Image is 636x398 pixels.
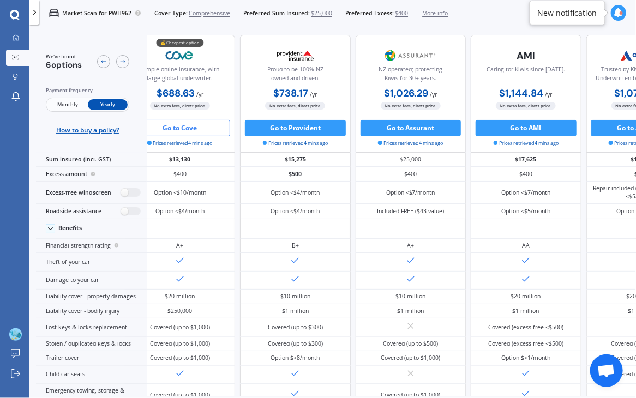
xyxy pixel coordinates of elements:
[176,242,183,250] div: A+
[268,45,322,65] img: Provident.png
[167,307,192,315] div: $250,000
[150,354,210,362] div: Covered (up to $1,000)
[280,292,310,300] div: $10 million
[430,91,437,98] span: / yr
[381,102,441,110] span: No extra fees, direct price.
[154,9,188,17] span: Cover Type:
[545,91,553,98] span: / yr
[36,351,147,366] div: Trailer cover
[46,86,129,94] div: Payment frequency
[273,87,308,100] b: $738.17
[125,153,236,167] div: $13,130
[488,323,563,331] div: Covered (excess free <$500)
[156,39,203,47] div: 💰 Cheapest option
[501,189,550,197] div: Option <$7/month
[36,182,147,204] div: Excess-free windscreen
[155,207,205,215] div: Option <$4/month
[265,102,325,110] span: No extra fees, direct price.
[356,153,466,167] div: $25,000
[383,45,437,65] img: Assurant.png
[538,7,597,18] div: New notification
[36,167,147,182] div: Excess amount
[165,292,195,300] div: $20 million
[157,87,195,100] b: $688.63
[271,189,320,197] div: Option <$4/month
[476,120,577,136] button: Go to AMI
[36,204,147,219] div: Roadside assistance
[62,9,131,17] p: Market Scan for PWH962
[501,207,550,215] div: Option <$5/month
[488,340,563,348] div: Covered (excess free <$500)
[377,207,444,215] div: Included FREE ($43 value)
[282,307,309,315] div: $1 million
[345,9,394,17] span: Preferred Excess:
[36,239,147,254] div: Financial strength rating
[407,242,414,250] div: A+
[36,318,147,337] div: Lost keys & locks replacement
[245,120,346,136] button: Go to Provident
[381,354,441,362] div: Covered (up to $1,000)
[150,323,210,331] div: Covered (up to $1,000)
[58,225,82,232] div: Benefits
[422,9,448,17] span: More info
[500,87,544,100] b: $1,144.84
[310,91,317,98] span: / yr
[125,167,236,182] div: $400
[132,65,229,86] div: Simple online insurance, with large global underwriter.
[153,45,207,65] img: Cove.webp
[36,253,147,272] div: Theft of your car
[496,102,556,110] span: No extra fees, direct price.
[189,9,230,17] span: Comprehensive
[9,328,22,341] img: ACg8ocKy6ezGaE-1ba60RmqUOcRPVEsU0wAto7Gehz-V7p5NU1-lNWE=s96-c
[361,120,461,136] button: Go to Assurant
[243,9,310,17] span: Preferred Sum Insured:
[511,292,541,300] div: $20 million
[154,189,206,197] div: Option <$10/month
[501,354,550,362] div: Option $<1/month
[383,340,438,348] div: Covered (up to $500)
[268,323,323,331] div: Covered (up to $300)
[36,153,147,167] div: Sum insured (incl. GST)
[46,53,82,61] span: We've found
[88,99,128,110] span: Yearly
[384,87,428,100] b: $1,026.29
[378,140,443,147] span: Prices retrieved 4 mins ago
[240,167,351,182] div: $500
[263,140,328,147] span: Prices retrieved 4 mins ago
[363,65,459,86] div: NZ operated; protecting Kiwis for 30+ years.
[471,167,581,182] div: $400
[292,242,299,250] div: B+
[49,8,59,18] img: car.f15378c7a67c060ca3f3.svg
[196,91,203,98] span: / yr
[494,140,559,147] span: Prices retrieved 4 mins ago
[46,59,82,70] span: 6 options
[271,207,320,215] div: Option <$4/month
[471,153,581,167] div: $17,625
[150,102,210,110] span: No extra fees, direct price.
[522,242,530,250] div: AA
[130,120,231,136] button: Go to Cove
[590,354,623,387] div: Open chat
[47,99,87,110] span: Monthly
[36,290,147,304] div: Liability cover - property damages
[150,340,210,348] div: Covered (up to $1,000)
[395,9,408,17] span: $400
[397,307,424,315] div: $1 million
[513,307,539,315] div: $1 million
[356,167,466,182] div: $400
[386,189,435,197] div: Option <$7/month
[271,354,320,362] div: Option $<8/month
[487,65,565,86] div: Caring for Kiwis since [DATE].
[395,292,425,300] div: $10 million
[36,366,147,384] div: Child car seats
[56,126,119,134] span: How to buy a policy?
[240,153,351,167] div: $15,275
[36,337,147,352] div: Stolen / duplicated keys & locks
[147,140,213,147] span: Prices retrieved 4 mins ago
[499,45,553,66] img: AMI-text-1.webp
[268,340,323,348] div: Covered (up to $300)
[247,65,344,86] div: Proud to be 100% NZ owned and driven.
[36,272,147,290] div: Damage to your car
[36,304,147,319] div: Liability cover - bodily injury
[311,9,332,17] span: $25,000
